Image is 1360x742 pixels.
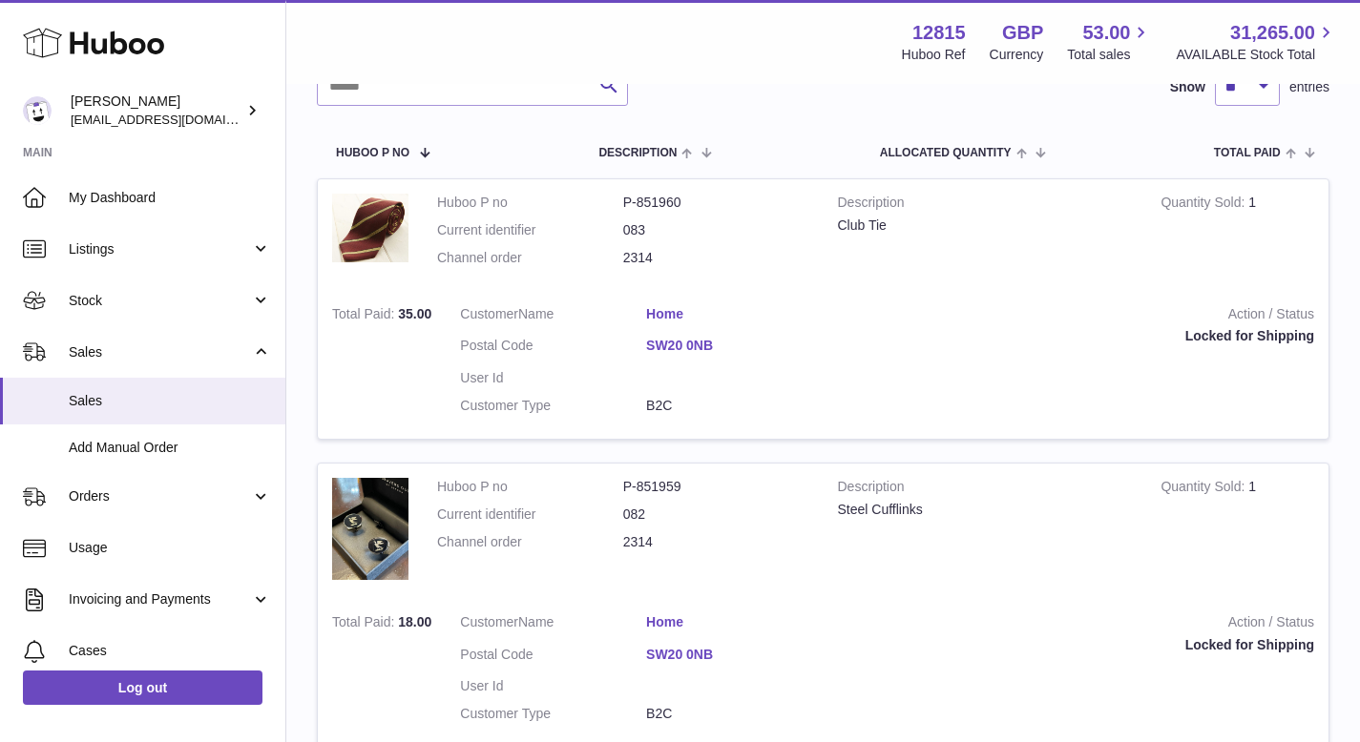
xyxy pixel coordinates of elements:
[838,478,1133,501] strong: Description
[880,147,1012,159] span: ALLOCATED Quantity
[23,96,52,125] img: shophawksclub@gmail.com
[460,614,518,629] span: Customer
[861,305,1314,328] strong: Action / Status
[460,705,646,723] dt: Customer Type
[838,216,1133,235] div: Club Tie
[332,478,408,580] img: 1694385226.jpg
[1170,78,1205,96] label: Show
[460,305,646,328] dt: Name
[646,305,832,323] a: Home
[69,487,251,505] span: Orders
[1161,479,1248,499] strong: Quantity Sold
[1214,147,1281,159] span: Total paid
[437,249,623,267] dt: Channel order
[460,613,646,636] dt: Name
[460,646,646,669] dt: Postal Code
[1146,179,1329,291] td: 1
[437,505,623,524] dt: Current identifier
[69,189,271,207] span: My Dashboard
[460,369,646,387] dt: User Id
[69,343,251,361] span: Sales
[437,533,623,551] dt: Channel order
[1082,20,1130,46] span: 53.00
[69,240,251,258] span: Listings
[861,327,1314,345] div: Locked for Shipping
[1161,195,1248,215] strong: Quantity Sold
[332,306,398,326] strong: Total Paid
[1176,46,1337,64] span: AVAILABLE Stock Total
[332,614,398,634] strong: Total Paid
[69,642,271,660] span: Cases
[1230,20,1315,46] span: 31,265.00
[861,636,1314,654] div: Locked for Shipping
[861,613,1314,636] strong: Action / Status
[460,677,646,695] dt: User Id
[460,337,646,360] dt: Postal Code
[398,306,431,321] span: 35.00
[23,670,262,705] a: Log out
[623,221,809,239] dd: 083
[646,705,832,723] dd: B2C
[1067,20,1152,64] a: 53.00 Total sales
[69,539,271,557] span: Usage
[437,221,623,239] dt: Current identifier
[69,439,271,457] span: Add Manual Order
[69,590,251,608] span: Invoicing and Payments
[460,306,518,321] span: Customer
[623,505,809,524] dd: 082
[460,397,646,415] dt: Customer Type
[336,147,409,159] span: Huboo P no
[902,46,966,64] div: Huboo Ref
[990,46,1044,64] div: Currency
[838,194,1133,216] strong: Description
[69,292,251,310] span: Stock
[1002,20,1043,46] strong: GBP
[69,392,271,410] span: Sales
[912,20,966,46] strong: 12815
[623,533,809,551] dd: 2314
[332,194,408,262] img: 1694385286.jpg
[646,337,832,355] a: SW20 0NB
[646,613,832,631] a: Home
[1176,20,1337,64] a: 31,265.00 AVAILABLE Stock Total
[1146,464,1329,599] td: 1
[623,249,809,267] dd: 2314
[71,93,242,129] div: [PERSON_NAME]
[838,501,1133,519] div: Steel Cufflinks
[1289,78,1329,96] span: entries
[71,112,281,127] span: [EMAIL_ADDRESS][DOMAIN_NAME]
[623,194,809,212] dd: P-851960
[1067,46,1152,64] span: Total sales
[646,646,832,664] a: SW20 0NB
[598,147,677,159] span: Description
[623,478,809,496] dd: P-851959
[437,194,623,212] dt: Huboo P no
[437,478,623,496] dt: Huboo P no
[646,397,832,415] dd: B2C
[398,614,431,629] span: 18.00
